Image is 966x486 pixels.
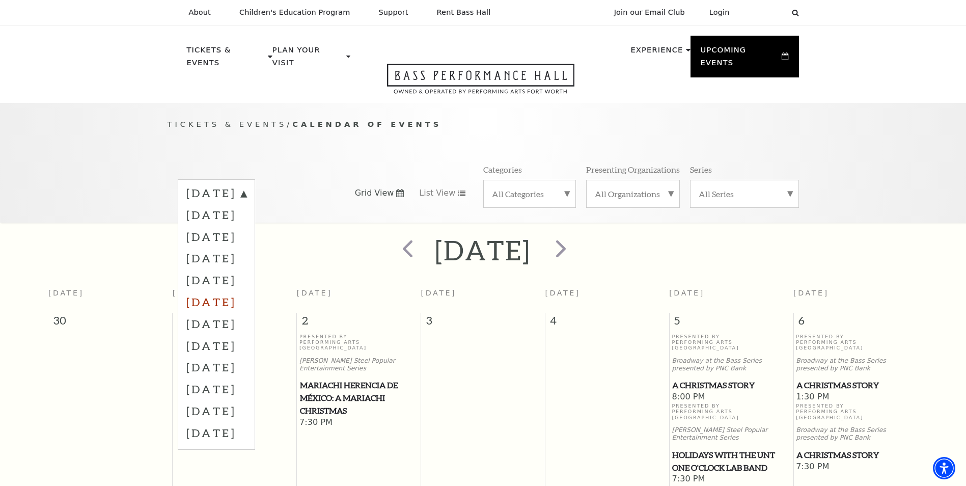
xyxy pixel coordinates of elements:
[299,417,418,428] span: 7:30 PM
[187,44,266,75] p: Tickets & Events
[186,422,246,444] label: [DATE]
[173,313,296,333] span: 1
[541,232,578,268] button: next
[421,289,457,297] span: [DATE]
[48,313,172,333] span: 30
[796,403,915,420] p: Presented By Performing Arts [GEOGRAPHIC_DATA]
[796,462,915,473] span: 7:30 PM
[379,8,408,17] p: Support
[492,188,567,199] label: All Categories
[672,426,790,442] p: [PERSON_NAME] Steel Popular Entertainment Series
[796,392,915,403] span: 1:30 PM
[272,44,344,75] p: Plan Your Visit
[796,357,915,372] p: Broadway at the Bass Series presented by PNC Bank
[670,313,793,333] span: 5
[435,234,531,266] h2: [DATE]
[793,289,829,297] span: [DATE]
[796,379,915,392] span: A Christmas Story
[186,247,246,269] label: [DATE]
[186,335,246,357] label: [DATE]
[168,118,799,131] p: /
[746,8,782,17] select: Select:
[299,334,418,351] p: Presented By Performing Arts [GEOGRAPHIC_DATA]
[300,379,418,417] span: Mariachi Herencia de México: A Mariachi Christmas
[419,187,455,199] span: List View
[796,334,915,351] p: Presented By Performing Arts [GEOGRAPHIC_DATA]
[586,164,680,175] p: Presenting Organizations
[672,357,790,372] p: Broadway at the Bass Series presented by PNC Bank
[48,289,84,297] span: [DATE]
[690,164,712,175] p: Series
[186,269,246,291] label: [DATE]
[437,8,491,17] p: Rent Bass Hall
[168,120,287,128] span: Tickets & Events
[186,356,246,378] label: [DATE]
[595,188,671,199] label: All Organizations
[794,313,918,333] span: 6
[796,426,915,442] p: Broadway at the Bass Series presented by PNC Bank
[189,8,211,17] p: About
[297,313,421,333] span: 2
[545,289,581,297] span: [DATE]
[672,334,790,351] p: Presented By Performing Arts [GEOGRAPHIC_DATA]
[701,44,780,75] p: Upcoming Events
[186,400,246,422] label: [DATE]
[672,379,790,392] span: A Christmas Story
[299,357,418,372] p: [PERSON_NAME] Steel Popular Entertainment Series
[483,164,522,175] p: Categories
[292,120,441,128] span: Calendar of Events
[699,188,790,199] label: All Series
[669,289,705,297] span: [DATE]
[421,313,545,333] span: 3
[297,289,333,297] span: [DATE]
[173,289,208,297] span: [DATE]
[796,449,915,462] span: A Christmas Story
[186,185,246,204] label: [DATE]
[388,232,425,268] button: prev
[350,64,611,103] a: Open this option
[630,44,683,62] p: Experience
[186,226,246,248] label: [DATE]
[355,187,394,199] span: Grid View
[186,378,246,400] label: [DATE]
[933,457,955,479] div: Accessibility Menu
[672,449,790,474] span: Holidays with the UNT One O'Clock Lab Band
[186,291,246,313] label: [DATE]
[239,8,350,17] p: Children's Education Program
[672,403,790,420] p: Presented By Performing Arts [GEOGRAPHIC_DATA]
[545,313,669,333] span: 4
[186,204,246,226] label: [DATE]
[186,313,246,335] label: [DATE]
[672,474,790,485] span: 7:30 PM
[672,392,790,403] span: 8:00 PM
